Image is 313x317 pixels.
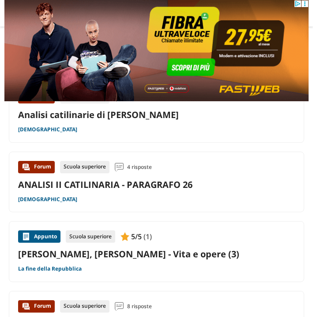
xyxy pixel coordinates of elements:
[18,230,60,243] div: Appunto
[18,300,55,313] div: Forum
[22,163,30,172] img: Forum contenuto
[22,232,30,241] img: Appunti contenuto
[115,302,124,311] img: Commenti lettura
[127,300,152,313] span: 8 risposte
[18,248,295,260] a: [PERSON_NAME], [PERSON_NAME] - Vita e opere (3)
[18,126,77,133] a: [DEMOGRAPHIC_DATA]
[18,265,82,272] a: La fine della Repubblica
[18,109,179,121] a: Analisi catilinarie di [PERSON_NAME]
[115,163,124,172] img: Commenti lettura
[18,196,77,203] a: [DEMOGRAPHIC_DATA]
[66,230,115,243] div: Scuola superiore
[143,231,152,242] span: (1)
[18,161,55,173] div: Forum
[121,232,129,241] img: Appunti contenuto
[127,161,152,173] span: 4 risposte
[18,179,192,191] a: ANALISI II CATILINARIA - PARAGRAFO 26
[22,302,30,311] img: Forum contenuto
[60,161,109,173] div: Scuola superiore
[131,231,142,242] span: 5/5
[60,300,109,313] div: Scuola superiore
